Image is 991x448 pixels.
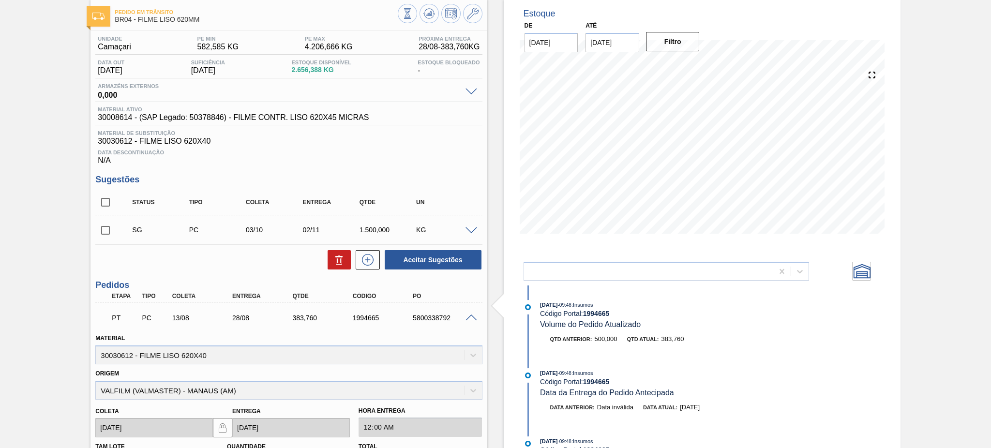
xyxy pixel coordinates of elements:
span: 30008614 - (SAP Legado: 50378846) - FILME CONTR. LISO 620X45 MICRAS [98,113,369,122]
div: 1.500,000 [357,226,421,234]
div: 02/11/2025 [300,226,364,234]
span: - 09:48 [558,439,571,444]
div: Excluir Sugestões [323,250,351,269]
span: PE MIN [197,36,239,42]
span: Camaçari [98,43,131,51]
div: 28/08/2025 [230,314,298,322]
div: Coleta [243,199,307,206]
input: dd/mm/yyyy [525,33,578,52]
span: Data anterior: [550,404,595,410]
div: Estoque [524,9,556,19]
span: Qtd atual: [627,336,659,342]
button: Programar Estoque [441,4,461,23]
span: : Insumos [571,302,593,308]
label: Coleta [95,408,119,415]
div: 5800338792 [410,314,478,322]
span: [DATE] [540,438,557,444]
div: 1994665 [350,314,418,322]
img: Ícone [92,13,105,20]
span: [DATE] [540,370,557,376]
p: PT [112,314,138,322]
span: Data atual: [643,404,677,410]
div: Aceitar Sugestões [380,249,482,270]
div: Código Portal: [540,378,770,386]
div: 03/10/2025 [243,226,307,234]
input: dd/mm/yyyy [95,418,213,437]
label: Até [586,22,597,29]
span: [DATE] [680,403,700,411]
input: dd/mm/yyyy [586,33,639,52]
button: Atualizar Gráfico [420,4,439,23]
div: UN [414,199,478,206]
span: Qtd anterior: [550,336,592,342]
label: Material [95,335,125,342]
span: Estoque Disponível [291,60,351,65]
div: Qtde [290,293,358,299]
img: atual [525,304,531,310]
button: locked [213,418,232,437]
span: - 09:48 [558,302,571,308]
span: [DATE] [98,66,124,75]
span: Material de Substituição [98,130,480,136]
span: Pedido em Trânsito [115,9,397,15]
span: 4.206,666 KG [305,43,353,51]
span: Data out [98,60,124,65]
label: Hora Entrega [359,404,482,418]
span: PE MAX [305,36,353,42]
span: Data da Entrega do Pedido Antecipada [540,388,674,397]
div: PO [410,293,478,299]
div: 383,760 [290,314,358,322]
h3: Pedidos [95,280,482,290]
span: Suficiência [191,60,225,65]
span: [DATE] [191,66,225,75]
img: atual [525,373,531,378]
div: N/A [95,146,482,165]
div: Entrega [300,199,364,206]
span: Unidade [98,36,131,42]
strong: 1994665 [583,310,610,317]
span: [DATE] [540,302,557,308]
span: Data inválida [597,403,633,411]
button: Ir ao Master Data / Geral [463,4,482,23]
div: Sugestão Criada [130,226,194,234]
h3: Sugestões [95,175,482,185]
label: Entrega [232,408,261,415]
div: Qtde [357,199,421,206]
span: 500,000 [594,335,617,343]
button: Visão Geral dos Estoques [398,4,417,23]
button: Filtro [646,32,700,51]
span: Armazéns externos [98,83,460,89]
span: Volume do Pedido Atualizado [540,320,641,329]
div: Código [350,293,418,299]
div: 13/08/2025 [170,314,238,322]
div: Status [130,199,194,206]
input: dd/mm/yyyy [232,418,350,437]
span: - 09:48 [558,371,571,376]
label: De [525,22,533,29]
span: Próxima Entrega [419,36,480,42]
div: Tipo [187,199,251,206]
button: Aceitar Sugestões [385,250,481,269]
div: Coleta [170,293,238,299]
div: KG [414,226,478,234]
span: Estoque Bloqueado [418,60,480,65]
span: 383,760 [661,335,684,343]
span: 0,000 [98,89,460,99]
span: 582,585 KG [197,43,239,51]
label: Origem [95,370,119,377]
div: Nova sugestão [351,250,380,269]
div: Pedido em Trânsito [109,307,141,329]
div: Código Portal: [540,310,770,317]
img: locked [217,422,228,433]
div: Entrega [230,293,298,299]
span: BR04 - FILME LISO 620MM [115,16,397,23]
div: Etapa [109,293,141,299]
span: 28/08 - 383,760 KG [419,43,480,51]
div: Pedido de Compra [187,226,251,234]
span: : Insumos [571,438,593,444]
span: Material ativo [98,106,369,112]
div: - [415,60,482,75]
span: 2.656,388 KG [291,66,351,74]
span: 30030612 - FILME LISO 620X40 [98,137,480,146]
strong: 1994665 [583,378,610,386]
